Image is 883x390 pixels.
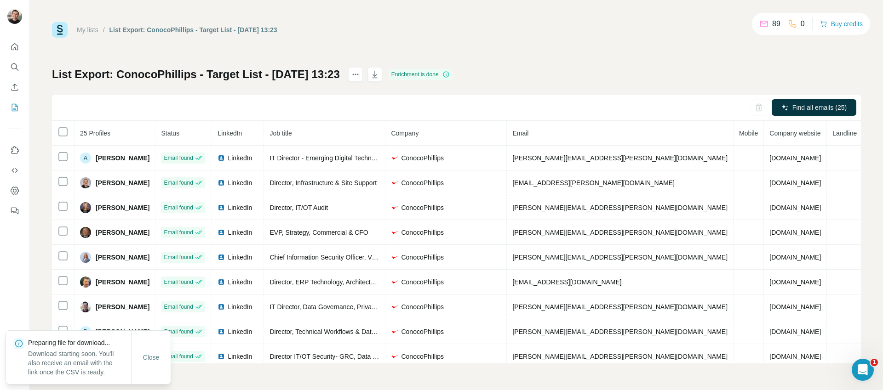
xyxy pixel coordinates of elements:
span: [DOMAIN_NAME] [769,204,821,211]
span: [PERSON_NAME][EMAIL_ADDRESS][PERSON_NAME][DOMAIN_NAME] [512,204,728,211]
span: LinkedIn [228,253,252,262]
img: LinkedIn logo [218,179,225,187]
img: Avatar [80,177,91,188]
span: [PERSON_NAME] [96,228,149,237]
img: LinkedIn logo [218,229,225,236]
span: [DOMAIN_NAME] [769,353,821,360]
div: B [80,326,91,337]
button: Use Surfe API [7,162,22,179]
span: [PERSON_NAME][EMAIL_ADDRESS][PERSON_NAME][DOMAIN_NAME] [512,229,728,236]
li: / [103,25,105,34]
span: 1 [871,359,878,366]
img: company-logo [391,254,398,261]
span: [PERSON_NAME] [96,178,149,187]
span: [PERSON_NAME] [96,327,149,336]
span: Company website [769,130,820,137]
img: company-logo [391,278,398,286]
button: actions [348,67,363,82]
img: company-logo [391,353,398,360]
span: ConocoPhillips [401,302,444,311]
a: My lists [77,26,98,34]
img: LinkedIn logo [218,278,225,286]
button: My lists [7,99,22,116]
span: Director, ERP Technology, Architecture and Data Services [269,278,434,286]
span: ConocoPhillips [401,352,444,361]
span: Close [143,353,160,362]
p: 0 [801,18,805,29]
div: Enrichment is done [389,69,453,80]
p: Download starting soon. You'll also receive an email with the link once the CSV is ready. [28,349,131,377]
span: [DOMAIN_NAME] [769,254,821,261]
span: Email found [164,328,193,336]
button: Find all emails (25) [772,99,856,116]
span: LinkedIn [228,277,252,287]
span: EVP, Strategy, Commercial & CFO [269,229,368,236]
span: [DOMAIN_NAME] [769,278,821,286]
img: Surfe Logo [52,22,68,38]
img: company-logo [391,328,398,335]
span: [PERSON_NAME][EMAIL_ADDRESS][PERSON_NAME][DOMAIN_NAME] [512,154,728,162]
span: LinkedIn [228,153,252,163]
span: Email found [164,203,193,212]
span: Director, Infrastructure & Site Support [269,179,377,187]
span: [EMAIL_ADDRESS][PERSON_NAME][DOMAIN_NAME] [512,179,674,187]
button: Search [7,59,22,75]
img: LinkedIn logo [218,353,225,360]
span: ConocoPhillips [401,178,444,187]
img: Avatar [80,277,91,288]
span: Email found [164,228,193,237]
span: [PERSON_NAME] [96,203,149,212]
span: Director, IT/OT Audit [269,204,328,211]
span: Director IT/OT Security- GRC, Data Priv/Protection, ITGCs, Third Party and Supply Chain Security [269,353,549,360]
span: Email found [164,278,193,286]
span: [PERSON_NAME] [96,153,149,163]
span: Chief Information Security Officer, Vice President | Enterprise Architecture | IT Corp Business Apps [269,254,550,261]
div: A [80,153,91,164]
div: List Export: ConocoPhillips - Target List - [DATE] 13:23 [109,25,277,34]
span: LinkedIn [218,130,242,137]
span: [PERSON_NAME] [96,277,149,287]
span: Status [161,130,179,137]
span: [DOMAIN_NAME] [769,154,821,162]
p: Preparing file for download... [28,338,131,347]
span: Job title [269,130,292,137]
span: Email found [164,179,193,187]
span: Email [512,130,528,137]
img: Avatar [80,227,91,238]
span: ConocoPhillips [401,203,444,212]
span: [PERSON_NAME] [96,302,149,311]
img: Avatar [80,202,91,213]
span: IT Director, Data Governance, Privacy, Records Management [269,303,444,311]
span: LinkedIn [228,302,252,311]
button: Dashboard [7,182,22,199]
h1: List Export: ConocoPhillips - Target List - [DATE] 13:23 [52,67,340,82]
span: [DOMAIN_NAME] [769,328,821,335]
button: Quick start [7,39,22,55]
button: Enrich CSV [7,79,22,96]
span: [PERSON_NAME] [96,253,149,262]
span: ConocoPhillips [401,327,444,336]
span: [PERSON_NAME][EMAIL_ADDRESS][PERSON_NAME][DOMAIN_NAME] [512,328,728,335]
button: Use Surfe on LinkedIn [7,142,22,158]
img: Avatar [7,9,22,24]
span: Find all emails (25) [792,103,847,112]
span: [DOMAIN_NAME] [769,179,821,187]
span: ConocoPhillips [401,253,444,262]
img: company-logo [391,179,398,187]
img: LinkedIn logo [218,204,225,211]
button: Close [137,349,166,366]
span: ConocoPhillips [401,228,444,237]
span: Email found [164,303,193,311]
span: ConocoPhillips [401,277,444,287]
span: [PERSON_NAME][EMAIL_ADDRESS][PERSON_NAME][DOMAIN_NAME] [512,303,728,311]
span: IT Director - Emerging Digital Technology [269,154,387,162]
span: LinkedIn [228,178,252,187]
img: LinkedIn logo [218,254,225,261]
img: company-logo [391,303,398,311]
img: LinkedIn logo [218,328,225,335]
span: 25 Profiles [80,130,110,137]
img: LinkedIn logo [218,303,225,311]
button: Feedback [7,203,22,219]
span: Email found [164,154,193,162]
img: LinkedIn logo [218,154,225,162]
